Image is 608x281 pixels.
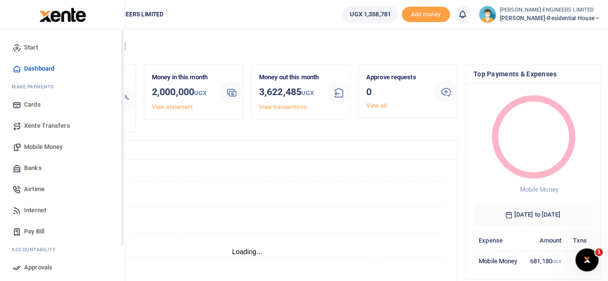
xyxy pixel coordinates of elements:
a: logo-small logo-large logo-large [38,11,86,18]
small: UGX [301,89,314,97]
li: M [8,79,117,94]
span: Add money [402,7,450,23]
th: Expense [473,230,524,251]
a: Add money [402,10,450,17]
li: Ac [8,242,117,257]
span: [PERSON_NAME]-Residential House [500,14,600,23]
a: profile-user [PERSON_NAME] ENGINEERS LIMITED [PERSON_NAME]-Residential House [479,6,600,23]
a: Cards [8,94,117,115]
small: UGX [194,89,207,97]
td: 3 [567,251,592,271]
span: Start [24,43,38,52]
img: profile-user [479,6,496,23]
text: Loading... [232,248,262,256]
span: Airtime [24,184,45,194]
th: Amount [524,230,567,251]
span: Xente Transfers [24,121,70,131]
h3: 3,622,485 [259,85,320,100]
span: Cards [24,100,41,110]
h3: 2,000,000 [152,85,212,100]
span: UGX 1,358,781 [349,10,390,19]
a: Xente Transfers [8,115,117,136]
td: 681,180 [524,251,567,271]
span: 1 [595,248,603,256]
p: Approve requests [366,73,427,83]
img: logo-large [39,8,86,22]
span: Approvals [24,263,52,272]
span: Mobile Money [520,186,558,193]
span: countability [19,246,55,253]
a: UGX 1,358,781 [342,6,397,23]
a: Banks [8,158,117,179]
a: View transactions [259,104,307,110]
a: Pay Bill [8,221,117,242]
a: Approvals [8,257,117,278]
li: Wallet ballance [338,6,401,23]
h4: Hello [PERSON_NAME] [37,41,600,52]
a: Mobile Money [8,136,117,158]
span: Dashboard [24,64,54,73]
span: Mobile Money [24,142,62,152]
small: [PERSON_NAME] ENGINEERS LIMITED [500,6,600,14]
span: Internet [24,206,46,215]
span: Banks [24,163,42,173]
p: Money out this month [259,73,320,83]
a: View all [366,102,387,109]
p: Money in this month [152,73,212,83]
h6: [DATE] to [DATE] [473,203,592,226]
a: View statement [152,104,193,110]
a: Dashboard [8,58,117,79]
th: Txns [567,230,592,251]
li: Toup your wallet [402,7,450,23]
td: Mobile Money [473,251,524,271]
h3: 0 [366,85,427,99]
h4: Top Payments & Expenses [473,69,592,79]
h4: Transactions Overview [45,145,449,155]
span: Pay Bill [24,227,44,236]
a: Internet [8,200,117,221]
span: ake Payments [16,83,54,90]
a: Start [8,37,117,58]
a: Airtime [8,179,117,200]
iframe: Intercom live chat [575,248,598,271]
small: UGX [552,259,561,264]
